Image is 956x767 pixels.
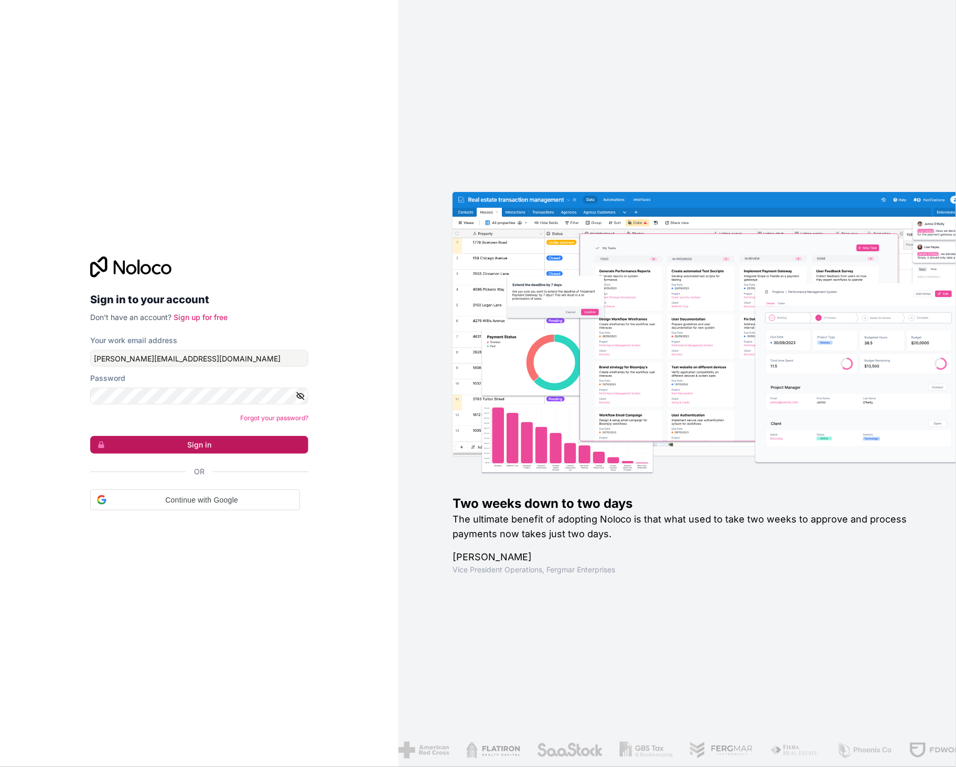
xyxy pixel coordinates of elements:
span: Continue with Google [111,495,293,506]
span: Don't have an account? [90,313,171,322]
a: Sign up for free [174,313,228,322]
a: Forgot your password? [240,414,308,422]
img: /assets/flatiron-C8eUkumj.png [466,742,520,759]
h1: [PERSON_NAME] [453,550,922,564]
h2: Sign in to your account [90,290,308,309]
button: Sign in [90,436,308,454]
input: Password [90,388,308,404]
img: /assets/saastock-C6Zbiodz.png [537,742,603,759]
span: Or [194,466,205,477]
img: /assets/american-red-cross-BAupjrZR.png [398,742,449,759]
h1: Vice President Operations , Fergmar Enterprises [453,564,922,575]
label: Your work email address [90,335,177,346]
input: Email address [90,350,308,367]
div: Continue with Google [90,489,300,510]
img: /assets/fiera-fwj2N5v4.png [770,742,820,759]
img: /assets/fergmar-CudnrXN5.png [690,742,754,759]
h2: The ultimate benefit of adopting Noloco is that what used to take two weeks to approve and proces... [453,512,922,541]
img: /assets/gbstax-C-GtDUiK.png [619,742,673,759]
img: /assets/phoenix-BREaitsQ.png [836,742,893,759]
h1: Two weeks down to two days [453,495,922,512]
label: Password [90,373,125,383]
